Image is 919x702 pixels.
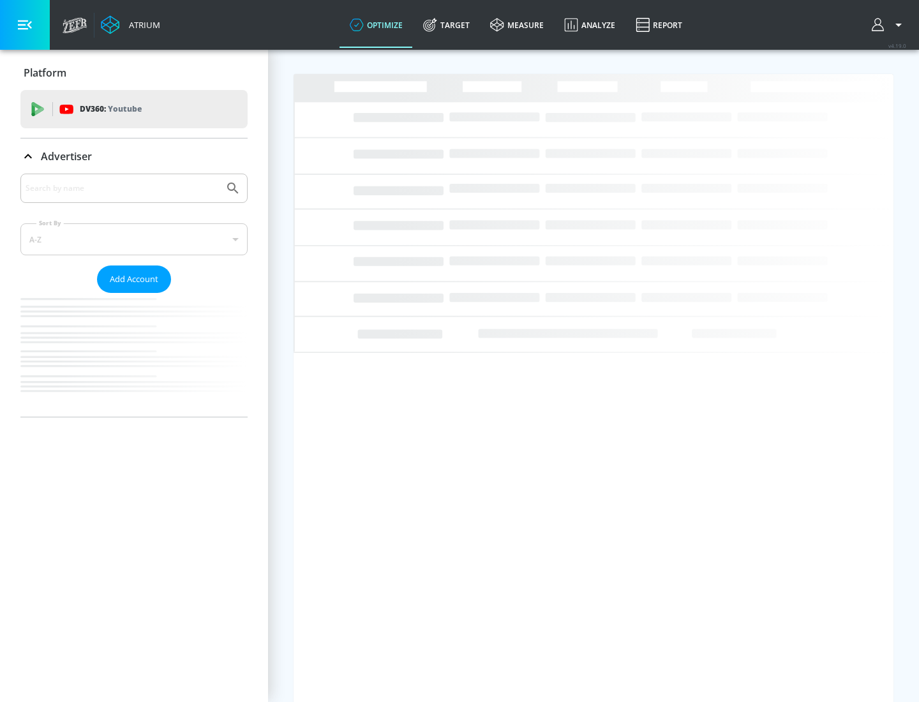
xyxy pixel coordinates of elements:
[110,272,158,287] span: Add Account
[340,2,413,48] a: optimize
[413,2,480,48] a: Target
[80,102,142,116] p: DV360:
[480,2,554,48] a: measure
[554,2,625,48] a: Analyze
[26,180,219,197] input: Search by name
[101,15,160,34] a: Atrium
[20,293,248,417] nav: list of Advertiser
[41,149,92,163] p: Advertiser
[20,223,248,255] div: A-Z
[20,55,248,91] div: Platform
[625,2,692,48] a: Report
[24,66,66,80] p: Platform
[20,174,248,417] div: Advertiser
[108,102,142,116] p: Youtube
[36,219,64,227] label: Sort By
[97,265,171,293] button: Add Account
[20,138,248,174] div: Advertiser
[20,90,248,128] div: DV360: Youtube
[124,19,160,31] div: Atrium
[888,42,906,49] span: v 4.19.0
